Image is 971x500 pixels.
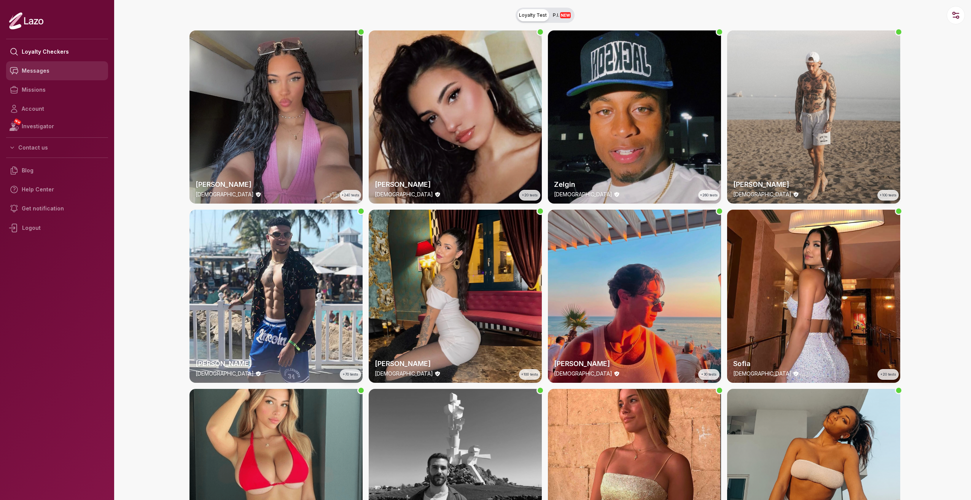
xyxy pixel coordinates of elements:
[6,218,108,238] div: Logout
[880,372,896,377] span: +20 tests
[189,30,363,204] a: thumbchecker[PERSON_NAME][DEMOGRAPHIC_DATA]+240 tests
[727,30,900,204] img: checker
[6,141,108,154] button: Contact us
[560,12,571,18] span: NEW
[548,210,721,383] img: checker
[369,30,542,204] img: checker
[189,210,363,383] img: checker
[548,210,721,383] a: thumbchecker[PERSON_NAME][DEMOGRAPHIC_DATA]+30 tests
[6,199,108,218] a: Get notification
[727,30,900,204] a: thumbchecker[PERSON_NAME][DEMOGRAPHIC_DATA]+100 tests
[196,358,357,369] h2: [PERSON_NAME]
[519,12,547,18] span: Loyalty Test
[522,193,538,198] span: +20 tests
[375,358,536,369] h2: [PERSON_NAME]
[700,193,718,198] span: +260 tests
[6,42,108,61] a: Loyalty Checkers
[548,30,721,204] a: thumbcheckerZelgin[DEMOGRAPHIC_DATA]+260 tests
[554,191,612,198] p: [DEMOGRAPHIC_DATA]
[375,370,433,377] p: [DEMOGRAPHIC_DATA]
[553,12,571,18] span: P.I.
[733,358,894,369] h2: Sofia
[733,191,791,198] p: [DEMOGRAPHIC_DATA]
[6,99,108,118] a: Account
[369,210,542,383] img: checker
[342,193,359,198] span: +240 tests
[343,372,358,377] span: +70 tests
[521,372,538,377] span: +100 tests
[369,30,542,204] a: thumbchecker[PERSON_NAME][DEMOGRAPHIC_DATA]+20 tests
[701,372,716,377] span: +30 tests
[6,61,108,80] a: Messages
[727,210,900,383] a: thumbcheckerSofia[DEMOGRAPHIC_DATA]+20 tests
[13,118,22,126] span: NEW
[880,193,896,198] span: +100 tests
[733,370,791,377] p: [DEMOGRAPHIC_DATA]
[196,179,357,190] h2: [PERSON_NAME]
[369,210,542,383] a: thumbchecker[PERSON_NAME][DEMOGRAPHIC_DATA]+100 tests
[196,370,254,377] p: [DEMOGRAPHIC_DATA]
[375,191,433,198] p: [DEMOGRAPHIC_DATA]
[6,180,108,199] a: Help Center
[6,161,108,180] a: Blog
[548,30,721,204] img: checker
[733,179,894,190] h2: [PERSON_NAME]
[196,191,254,198] p: [DEMOGRAPHIC_DATA]
[6,80,108,99] a: Missions
[554,358,715,369] h2: [PERSON_NAME]
[6,118,108,134] a: NEWInvestigator
[189,210,363,383] a: thumbchecker[PERSON_NAME][DEMOGRAPHIC_DATA]+70 tests
[189,30,363,204] img: checker
[375,179,536,190] h2: [PERSON_NAME]
[554,370,612,377] p: [DEMOGRAPHIC_DATA]
[727,210,900,383] img: checker
[554,179,715,190] h2: Zelgin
